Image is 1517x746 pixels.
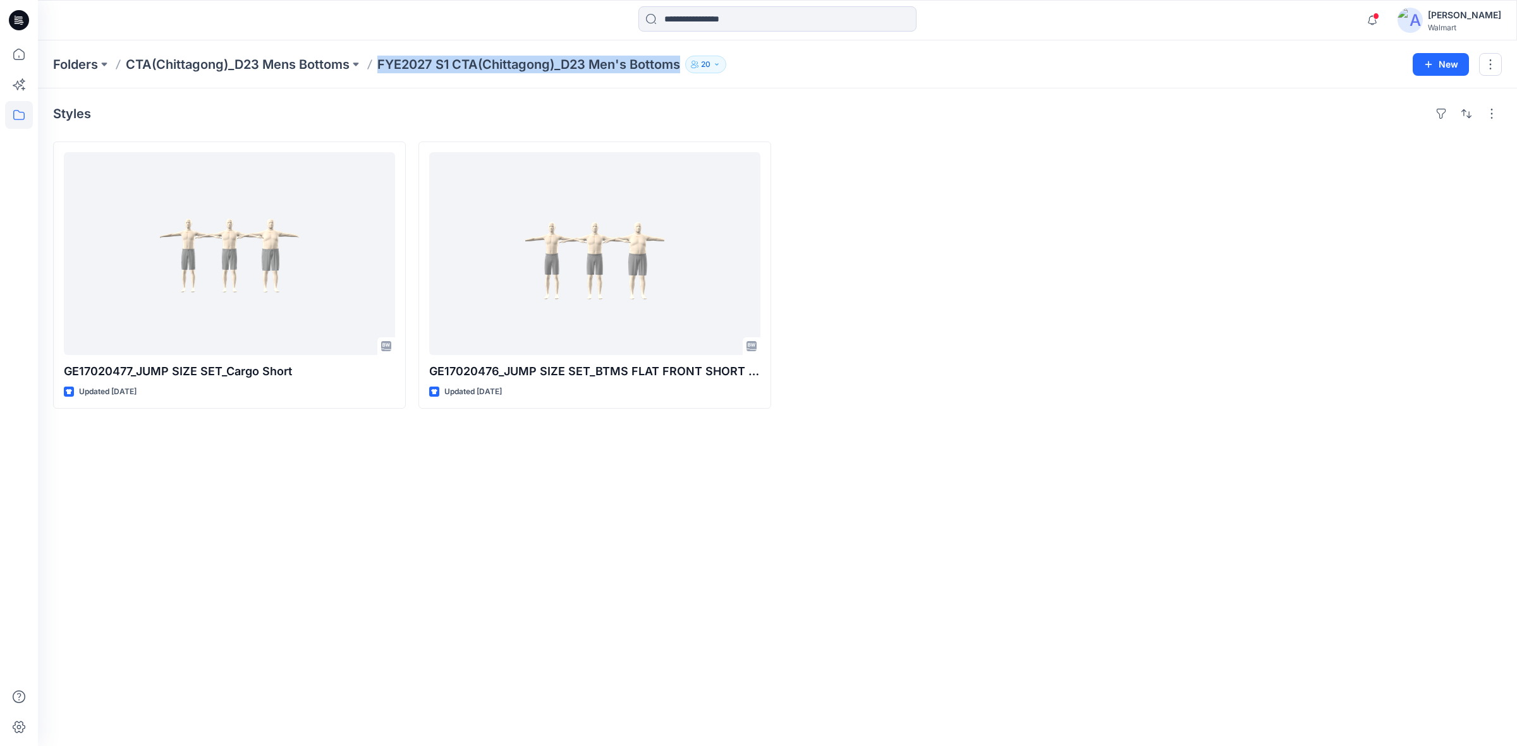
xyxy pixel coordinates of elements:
[53,56,98,73] a: Folders
[79,385,137,399] p: Updated [DATE]
[685,56,726,73] button: 20
[701,57,710,71] p: 20
[1428,8,1501,23] div: [PERSON_NAME]
[64,363,395,380] p: GE17020477_JUMP SIZE SET_Cargo Short
[1413,53,1469,76] button: New
[1398,8,1423,33] img: avatar
[429,363,760,380] p: GE17020476_JUMP SIZE SET_BTMS FLAT FRONT SHORT 9 INCH
[429,152,760,355] a: GE17020476_JUMP SIZE SET_BTMS FLAT FRONT SHORT 9 INCH
[377,56,680,73] p: FYE2027 S1 CTA(Chittagong)_D23 Men's Bottoms
[64,152,395,355] a: GE17020477_JUMP SIZE SET_Cargo Short
[53,106,91,121] h4: Styles
[1428,23,1501,32] div: Walmart
[126,56,350,73] a: CTA(Chittagong)_D23 Mens Bottoms
[444,385,502,399] p: Updated [DATE]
